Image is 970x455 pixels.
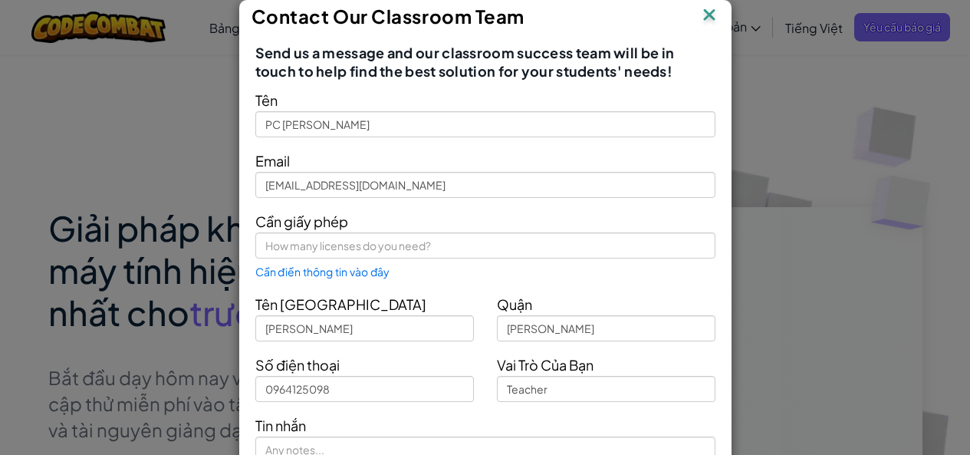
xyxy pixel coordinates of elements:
span: Tên [GEOGRAPHIC_DATA] [255,295,426,313]
span: Cần điền thông tin vào đây [255,265,390,278]
span: Vai Trò Của Bạn [497,356,594,374]
span: Số điện thoại [255,356,340,374]
input: Teacher, Principal, etc. [497,376,715,402]
input: How many licenses do you need? [255,232,715,259]
span: Cần giấy phép [255,213,348,230]
span: Tên [255,91,278,109]
span: Email [255,152,290,170]
span: Send us a message and our classroom success team will be in touch to help find the best solution ... [255,44,715,81]
span: Tin nhắn [255,417,306,434]
span: Quận [497,295,532,313]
